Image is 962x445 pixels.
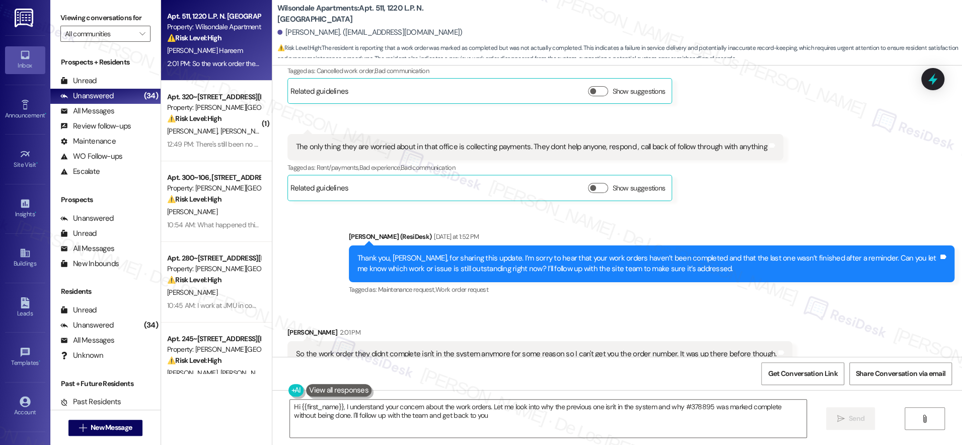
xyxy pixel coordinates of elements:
[826,407,875,430] button: Send
[5,294,45,322] a: Leads
[290,183,349,198] div: Related guidelines
[375,67,429,75] span: Bad communication
[856,368,945,379] span: Share Conversation via email
[5,244,45,272] a: Buildings
[296,142,767,152] div: The only thing they are worried about in that office is collecting payments. They dont help anyon...
[220,126,273,136] span: [PERSON_NAME]
[401,163,455,172] span: Bad communication
[167,33,221,42] strong: ⚠️ Risk Level: High
[60,91,114,101] div: Unanswered
[45,110,46,117] span: •
[296,349,776,381] div: So the work order they didnt complete isn't in the system anymore for some reason so I can't get ...
[5,344,45,371] a: Templates •
[167,207,217,216] span: [PERSON_NAME]
[768,368,837,379] span: Get Conversation Link
[612,183,665,194] label: Show suggestions
[921,415,928,423] i: 
[220,368,270,377] span: [PERSON_NAME]
[50,378,161,389] div: Past + Future Residents
[167,344,260,355] div: Property: [PERSON_NAME][GEOGRAPHIC_DATA]
[60,151,122,162] div: WO Follow-ups
[167,356,221,365] strong: ⚠️ Risk Level: High
[60,121,131,132] div: Review follow-ups
[60,350,103,361] div: Unknown
[287,63,699,78] div: Tagged as:
[5,46,45,74] a: Inbox
[50,195,161,205] div: Prospects
[167,126,220,136] span: [PERSON_NAME]
[141,317,161,333] div: (34)
[68,420,143,436] button: New Message
[60,320,114,331] div: Unanswered
[60,259,119,269] div: New Inbounds
[139,30,145,38] i: 
[141,88,161,104] div: (34)
[50,57,161,68] div: Prospects + Residents
[290,86,349,101] div: Related guidelines
[317,67,375,75] span: Cancelled work order ,
[435,285,488,294] span: Work order request
[287,327,792,341] div: [PERSON_NAME]
[290,400,806,437] textarea: Hi {{first_name}}, I understand your concern about the work orders. Let me look into why the prev...
[167,275,221,284] strong: ⚠️ Risk Level: High
[60,397,121,407] div: Past Residents
[60,136,116,147] div: Maintenance
[5,393,45,420] a: Account
[167,334,260,344] div: Apt. 245~[STREET_ADDRESS][PERSON_NAME]
[79,424,87,432] i: 
[60,305,97,315] div: Unread
[60,243,114,254] div: All Messages
[65,26,134,42] input: All communities
[50,286,161,297] div: Residents
[167,220,283,229] div: 10:54 AM: What happened this morning
[378,285,435,294] span: Maintenance request ,
[337,327,360,338] div: 2:01 PM
[167,288,217,297] span: [PERSON_NAME]
[837,415,844,423] i: 
[60,76,97,86] div: Unread
[277,44,321,52] strong: ⚠️ Risk Level: High
[277,27,463,38] div: [PERSON_NAME]. ([EMAIL_ADDRESS][DOMAIN_NAME])
[167,253,260,264] div: Apt. 280~[STREET_ADDRESS][PERSON_NAME]
[849,362,952,385] button: Share Conversation via email
[277,3,479,25] b: Wilsondale Apartments: Apt. 511, 1220 L.P. N. [GEOGRAPHIC_DATA]
[91,422,132,433] span: New Message
[849,413,864,424] span: Send
[317,163,359,172] span: Rent/payments ,
[167,92,260,102] div: Apt. 320~[STREET_ADDRESS][PERSON_NAME]
[60,213,114,224] div: Unanswered
[167,368,220,377] span: [PERSON_NAME]
[15,9,35,27] img: ResiDesk Logo
[167,114,221,123] strong: ⚠️ Risk Level: High
[5,195,45,222] a: Insights •
[167,11,260,22] div: Apt. 511, 1220 L.P. N. [GEOGRAPHIC_DATA]
[35,209,36,216] span: •
[359,163,401,172] span: Bad experience ,
[167,172,260,183] div: Apt. 300~106, [STREET_ADDRESS][PERSON_NAME]
[287,160,783,175] div: Tagged as:
[167,195,221,204] strong: ⚠️ Risk Level: High
[612,86,665,97] label: Show suggestions
[167,140,387,149] div: 12:49 PM: There's still been no update, and it has been 10 hours by this point
[349,231,954,245] div: [PERSON_NAME] (ResiDesk)
[357,253,938,275] div: Thank you, [PERSON_NAME], for sharing this update. I’m sorry to hear that your work orders haven’...
[36,160,38,167] span: •
[167,22,260,32] div: Property: Wilsondale Apartments
[167,183,260,194] div: Property: [PERSON_NAME][GEOGRAPHIC_DATA]
[5,146,45,173] a: Site Visit •
[277,43,962,65] span: : The resident is reporting that a work order was marked as completed but was not actually comple...
[39,358,40,365] span: •
[60,106,114,116] div: All Messages
[761,362,844,385] button: Get Conversation Link
[167,102,260,113] div: Property: [PERSON_NAME][GEOGRAPHIC_DATA]
[431,231,479,242] div: [DATE] at 1:52 PM
[60,335,114,346] div: All Messages
[167,264,260,274] div: Property: [PERSON_NAME][GEOGRAPHIC_DATA]
[167,46,243,55] span: [PERSON_NAME] Hareem
[60,228,97,239] div: Unread
[60,10,151,26] label: Viewing conversations for
[349,282,954,297] div: Tagged as:
[60,166,100,177] div: Escalate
